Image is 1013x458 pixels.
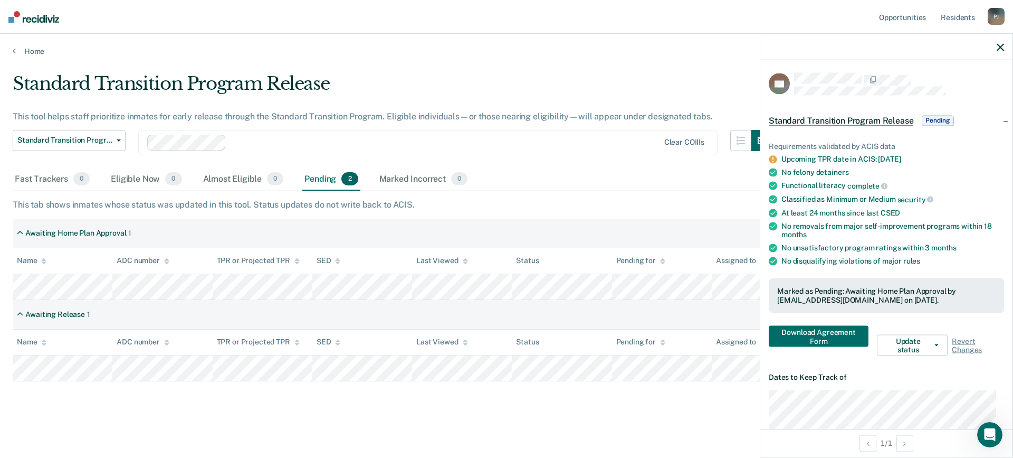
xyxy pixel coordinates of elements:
[25,229,126,238] div: Awaiting Home Plan Approval
[664,138,704,147] div: Clear COIIIs
[616,256,665,265] div: Pending for
[781,221,1004,239] div: No removals from major self-improvement programs within 18
[377,168,470,191] div: Marked Incorrect
[977,422,1002,447] iframe: Intercom live chat
[341,172,358,186] span: 2
[952,337,1004,354] span: Revert Changes
[781,155,1004,164] div: Upcoming TPR date in ACIS: [DATE]
[781,244,1004,253] div: No unsatisfactory program ratings within 3
[13,168,92,191] div: Fast Trackers
[128,229,131,238] div: 1
[87,310,90,319] div: 1
[17,256,46,265] div: Name
[13,73,772,103] div: Standard Transition Program Release
[859,435,876,452] button: Previous Opportunity
[897,195,934,203] span: security
[13,46,1000,56] a: Home
[201,168,286,191] div: Almost Eligible
[516,256,539,265] div: Status
[217,338,300,347] div: TPR or Projected TPR
[451,172,467,186] span: 0
[769,142,1004,151] div: Requirements validated by ACIS data
[922,115,953,126] span: Pending
[781,168,1004,177] div: No felony
[781,181,1004,191] div: Functional literacy
[877,335,948,356] button: Update status
[903,257,920,265] span: rules
[117,338,169,347] div: ADC number
[777,287,996,305] div: Marked as Pending: Awaiting Home Plan Approval by [EMAIL_ADDRESS][DOMAIN_NAME] on [DATE].
[217,256,300,265] div: TPR or Projected TPR
[781,230,807,239] span: months
[165,172,181,186] span: 0
[317,256,341,265] div: SED
[109,168,184,191] div: Eligible Now
[516,338,539,347] div: Status
[13,200,1000,210] div: This tab shows inmates whose status was updated in this tool. Status updates do not write back to...
[931,244,957,252] span: months
[988,8,1005,25] div: P J
[416,338,467,347] div: Last Viewed
[896,435,913,452] button: Next Opportunity
[13,111,772,121] div: This tool helps staff prioritize inmates for early release through the Standard Transition Progra...
[716,256,766,265] div: Assigned to
[847,182,887,190] span: complete
[769,115,913,126] span: Standard Transition Program Release
[416,256,467,265] div: Last Viewed
[716,338,766,347] div: Assigned to
[881,208,900,217] span: CSED
[760,429,1012,457] div: 1 / 1
[781,208,1004,217] div: At least 24 months since last
[317,338,341,347] div: SED
[267,172,283,186] span: 0
[781,195,1004,204] div: Classified as Minimum or Medium
[760,104,1012,137] div: Standard Transition Program ReleasePending
[816,168,849,176] span: detainers
[616,338,665,347] div: Pending for
[781,257,1004,266] div: No disqualifying violations of major
[73,172,90,186] span: 0
[769,325,873,347] a: Navigate to form link
[117,256,169,265] div: ADC number
[17,136,112,145] span: Standard Transition Program Release
[17,338,46,347] div: Name
[25,310,85,319] div: Awaiting Release
[302,168,360,191] div: Pending
[769,373,1004,382] dt: Dates to Keep Track of
[8,11,59,23] img: Recidiviz
[769,325,868,347] button: Download Agreement Form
